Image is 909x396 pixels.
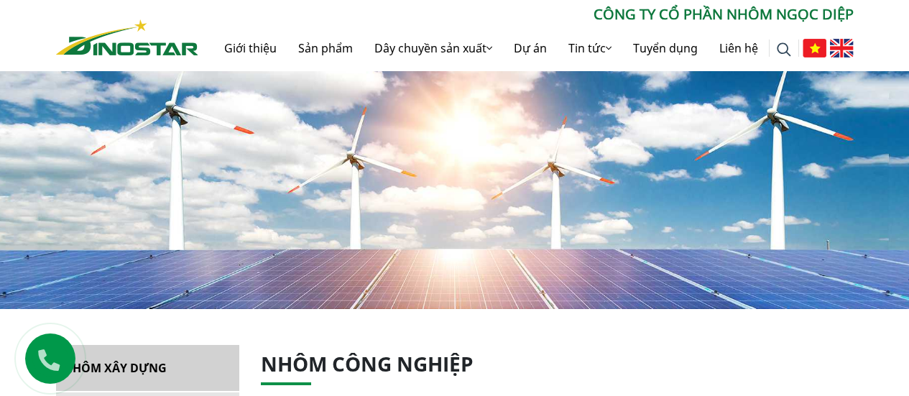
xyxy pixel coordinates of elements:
[287,25,364,71] a: Sản phẩm
[777,42,791,57] img: search
[56,345,239,391] a: Nhôm xây dựng
[56,19,198,55] img: Nhôm Dinostar
[503,25,558,71] a: Dự án
[558,25,622,71] a: Tin tức
[622,25,709,71] a: Tuyển dụng
[364,25,503,71] a: Dây chuyền sản xuất
[830,39,854,57] img: English
[213,25,287,71] a: Giới thiệu
[198,4,854,25] p: CÔNG TY CỔ PHẦN NHÔM NGỌC DIỆP
[803,39,826,57] img: Tiếng Việt
[261,350,474,377] a: NHÔM CÔNG NGHIỆP
[709,25,769,71] a: Liên hệ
